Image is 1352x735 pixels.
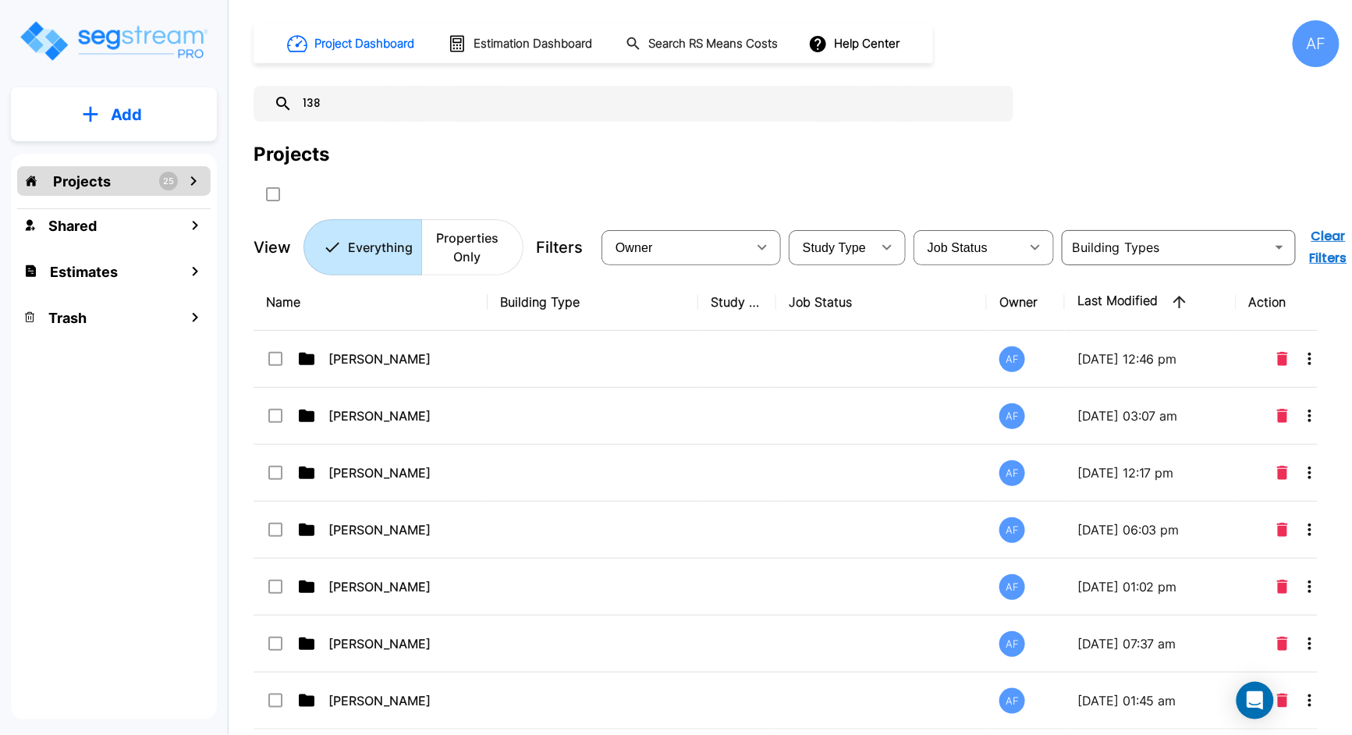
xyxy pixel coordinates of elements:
span: Owner [616,241,653,254]
th: Name [254,274,488,331]
span: Study Type [803,241,866,254]
p: Everything [348,238,413,257]
div: AF [999,346,1025,372]
button: Properties Only [421,219,523,275]
button: More-Options [1294,571,1325,602]
button: More-Options [1294,685,1325,716]
div: AF [999,688,1025,714]
button: More-Options [1294,343,1325,375]
p: [DATE] 07:37 am [1077,634,1224,653]
button: Add [11,92,217,137]
div: Projects [254,140,329,169]
div: Platform [303,219,523,275]
button: Open [1269,236,1290,258]
div: Select [605,225,747,269]
h1: Estimates [50,261,118,282]
p: View [254,236,291,259]
div: AF [999,517,1025,543]
th: Last Modified [1065,274,1237,331]
h1: Project Dashboard [314,35,414,53]
p: [PERSON_NAME] [328,691,484,710]
h1: Estimation Dashboard [474,35,592,53]
h1: Trash [48,307,87,328]
p: [PERSON_NAME] [328,407,484,425]
h1: Search RS Means Costs [648,35,778,53]
input: Building Types [1066,236,1265,258]
div: AF [999,574,1025,600]
div: AF [1293,20,1340,67]
div: Select [917,225,1020,269]
p: Add [111,103,142,126]
button: Estimation Dashboard [442,27,601,60]
button: Delete [1271,628,1294,659]
button: Delete [1271,514,1294,545]
th: Building Type [488,274,698,331]
p: 25 [163,175,174,188]
p: [DATE] 03:07 am [1077,407,1224,425]
button: Everything [303,219,422,275]
div: AF [999,631,1025,657]
th: Job Status [776,274,987,331]
th: Action [1237,274,1338,331]
p: [PERSON_NAME] [328,350,484,368]
div: Open Intercom Messenger [1237,682,1274,719]
button: Search RS Means Costs [619,29,786,59]
p: [DATE] 01:45 am [1077,691,1224,710]
p: Filters [536,236,583,259]
img: Logo [18,19,209,63]
th: Owner [987,274,1065,331]
p: Properties Only [431,229,504,266]
th: Study Type [698,274,776,331]
button: Project Dashboard [281,27,423,61]
button: Delete [1271,343,1294,375]
p: [DATE] 12:17 pm [1077,463,1224,482]
p: [PERSON_NAME] [328,634,484,653]
button: Delete [1271,685,1294,716]
button: Help Center [805,29,906,59]
button: More-Options [1294,457,1325,488]
input: Search All [293,86,1006,122]
button: More-Options [1294,400,1325,431]
h1: Shared [48,215,97,236]
div: Select [792,225,871,269]
p: [DATE] 01:02 pm [1077,577,1224,596]
span: Job Status [928,241,988,254]
p: [PERSON_NAME] [328,577,484,596]
p: [PERSON_NAME] [328,463,484,482]
div: AF [999,403,1025,429]
button: More-Options [1294,628,1325,659]
p: Projects [53,171,111,192]
button: More-Options [1294,514,1325,545]
button: Delete [1271,571,1294,602]
p: [DATE] 06:03 pm [1077,520,1224,539]
p: [PERSON_NAME] [328,520,484,539]
button: Delete [1271,400,1294,431]
button: SelectAll [257,179,289,210]
p: [DATE] 12:46 pm [1077,350,1224,368]
div: AF [999,460,1025,486]
button: Delete [1271,457,1294,488]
